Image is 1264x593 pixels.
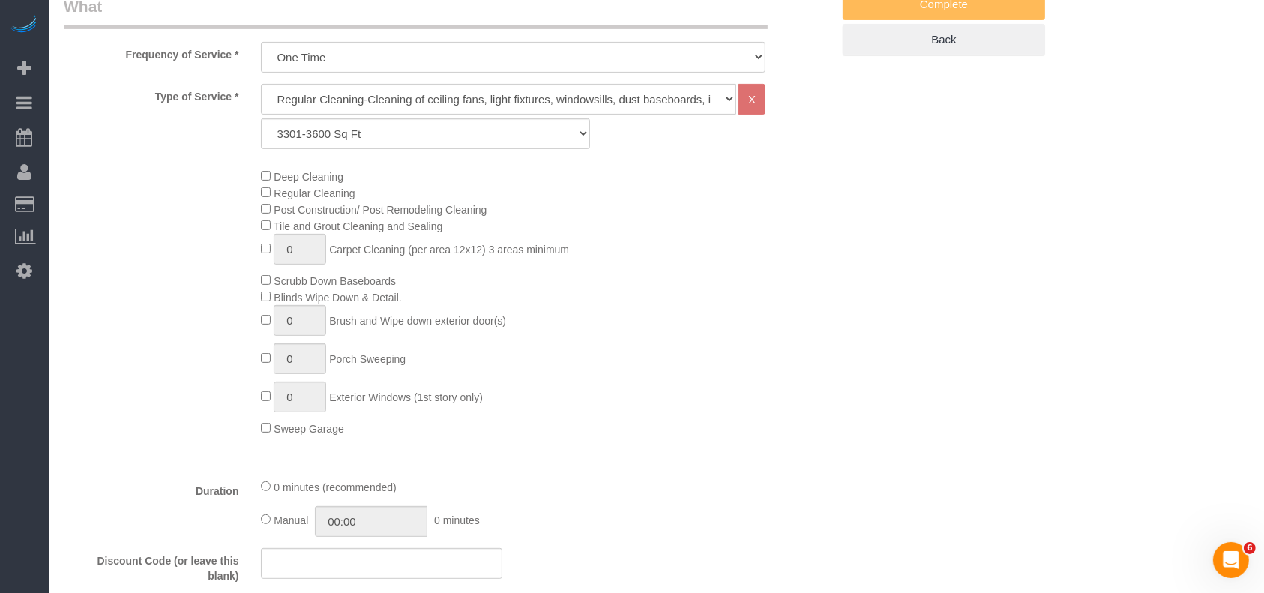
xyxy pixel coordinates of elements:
[52,42,250,62] label: Frequency of Service *
[274,171,343,183] span: Deep Cleaning
[843,24,1045,55] a: Back
[274,481,396,493] span: 0 minutes (recommended)
[329,315,506,327] span: Brush and Wipe down exterior door(s)
[329,353,406,365] span: Porch Sweeping
[52,478,250,499] label: Duration
[329,391,483,403] span: Exterior Windows (1st story only)
[1213,542,1249,578] iframe: Intercom live chat
[274,514,308,526] span: Manual
[9,15,39,36] img: Automaid Logo
[52,548,250,583] label: Discount Code (or leave this blank)
[274,220,442,232] span: Tile and Grout Cleaning and Sealing
[274,423,343,435] span: Sweep Garage
[329,244,569,256] span: Carpet Cleaning (per area 12x12) 3 areas minimum
[274,187,355,199] span: Regular Cleaning
[274,275,396,287] span: Scrubb Down Baseboards
[52,84,250,104] label: Type of Service *
[274,204,487,216] span: Post Construction/ Post Remodeling Cleaning
[434,514,480,526] span: 0 minutes
[1244,542,1256,554] span: 6
[274,292,401,304] span: Blinds Wipe Down & Detail.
